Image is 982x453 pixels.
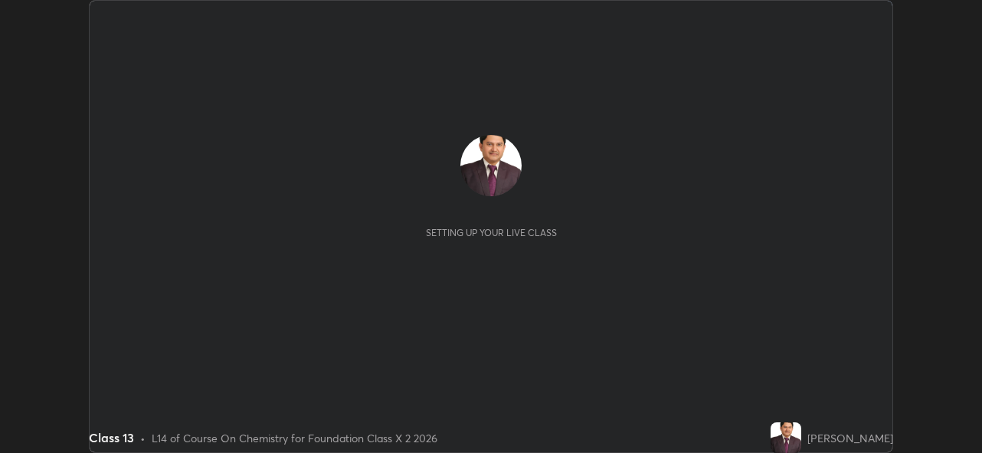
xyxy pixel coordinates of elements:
[460,135,522,196] img: 682439f971974016be8beade0d312caf.jpg
[89,428,134,447] div: Class 13
[771,422,801,453] img: 682439f971974016be8beade0d312caf.jpg
[152,430,437,446] div: L14 of Course On Chemistry for Foundation Class X 2 2026
[807,430,893,446] div: [PERSON_NAME]
[426,227,557,238] div: Setting up your live class
[140,430,146,446] div: •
